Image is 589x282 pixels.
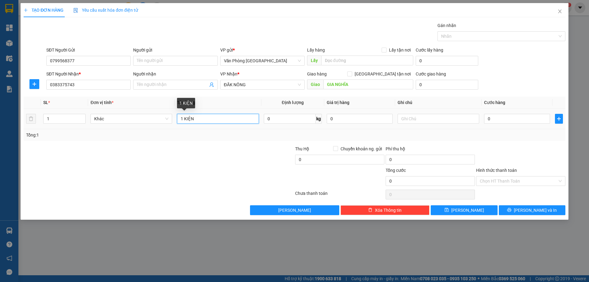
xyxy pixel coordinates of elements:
[395,97,482,109] th: Ghi chú
[327,100,349,105] span: Giá trị hàng
[46,71,131,77] div: SĐT Người Nhận
[341,205,430,215] button: deleteXóa Thông tin
[24,8,28,12] span: plus
[220,47,305,53] div: VP gửi
[3,26,46,48] img: logo
[507,208,511,213] span: printer
[250,205,339,215] button: [PERSON_NAME]
[295,146,309,151] span: Thu Hộ
[46,27,64,38] span: 0906 477 911
[327,114,393,124] input: 0
[307,48,325,52] span: Lấy hàng
[321,56,413,65] input: Dọc đường
[514,207,557,214] span: [PERSON_NAME] và In
[398,114,479,124] input: Ghi Chú
[386,168,406,173] span: Tổng cước
[323,79,413,89] input: Dọc đường
[282,100,304,105] span: Định lượng
[177,114,259,124] input: VD: Bàn, Ghế
[307,79,323,89] span: Giao
[177,98,195,108] div: 1 KIỆN
[484,100,505,105] span: Cước hàng
[551,3,568,20] button: Close
[220,71,237,76] span: VP Nhận
[307,71,327,76] span: Giao hàng
[278,207,311,214] span: [PERSON_NAME]
[476,168,517,173] label: Hình thức thanh toán
[338,145,384,152] span: Chuyển khoản ng. gửi
[47,6,64,25] strong: Nhà xe QUỐC ĐẠT
[43,100,48,105] span: SL
[368,208,372,213] span: delete
[24,8,64,13] span: TẠO ĐƠN HÀNG
[30,82,39,87] span: plus
[387,47,413,53] span: Lấy tận nơi
[555,116,563,121] span: plus
[445,208,449,213] span: save
[90,100,114,105] span: Đơn vị tính
[555,114,563,124] button: plus
[416,56,478,66] input: Cước lấy hàng
[133,47,218,53] div: Người gửi
[352,71,413,77] span: [GEOGRAPHIC_DATA] tận nơi
[224,56,301,65] span: Văn Phòng Đà Nẵng
[26,132,227,138] div: Tổng: 1
[73,8,138,13] span: Yêu cầu xuất hóa đơn điện tử
[557,9,562,14] span: close
[46,47,131,53] div: SĐT Người Gửi
[437,23,456,28] label: Gán nhãn
[94,114,168,123] span: Khác
[375,207,402,214] span: Xóa Thông tin
[307,56,321,65] span: Lấy
[416,80,478,90] input: Cước giao hàng
[73,8,78,13] img: icon
[416,48,443,52] label: Cước lấy hàng
[431,205,497,215] button: save[PERSON_NAME]
[294,190,385,201] div: Chưa thanh toán
[386,145,475,155] div: Phí thu hộ
[416,71,446,76] label: Cước giao hàng
[499,205,565,215] button: printer[PERSON_NAME] và In
[46,39,64,59] strong: PHIẾU BIÊN NHẬN
[209,82,214,87] span: user-add
[224,80,301,89] span: ĐĂK NÔNG
[451,207,484,214] span: [PERSON_NAME]
[316,114,322,124] span: kg
[26,114,36,124] button: delete
[133,71,218,77] div: Người nhận
[29,79,39,89] button: plus
[65,41,117,48] span: BXTTDN1408250060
